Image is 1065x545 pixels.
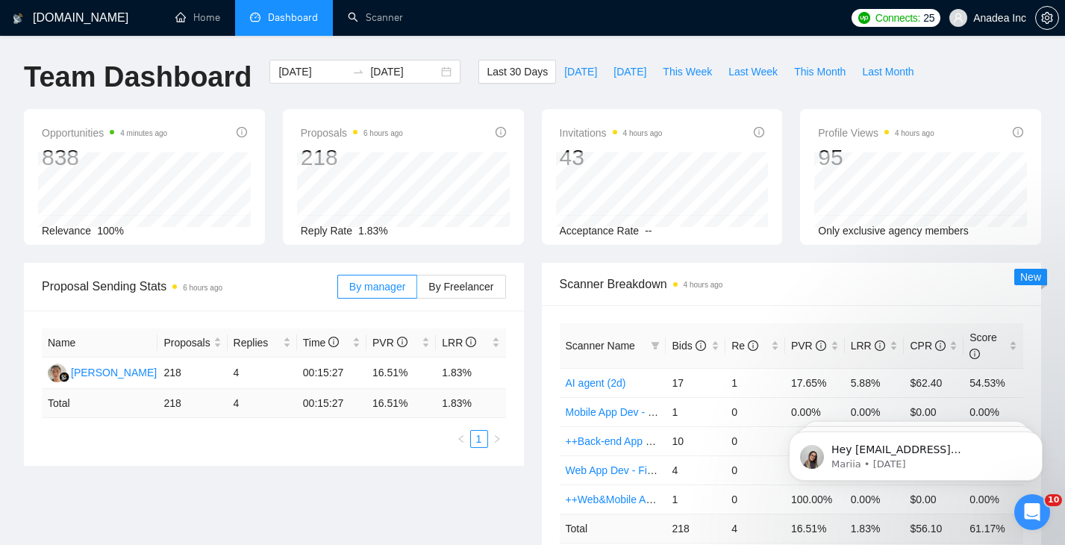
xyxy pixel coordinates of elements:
span: filter [651,341,660,350]
span: info-circle [237,127,247,137]
td: 00:15:27 [297,389,366,418]
span: dashboard [250,12,260,22]
td: 218 [666,514,725,543]
td: 0 [725,485,785,514]
td: 1 [725,368,785,397]
span: right [493,435,502,443]
li: Previous Page [452,430,470,448]
time: 4 minutes ago [120,129,167,137]
time: 4 hours ago [684,281,723,289]
button: setting [1035,6,1059,30]
span: setting [1036,12,1058,24]
td: $0.00 [904,397,964,426]
span: filter [648,334,663,357]
a: AI agent (2d) [566,377,626,389]
time: 4 hours ago [895,129,934,137]
li: Next Page [488,430,506,448]
th: Name [42,328,157,358]
img: JS [48,364,66,382]
span: Proposals [163,334,210,351]
iframe: Intercom live chat [1014,494,1050,530]
span: 10 [1045,494,1062,506]
a: setting [1035,12,1059,24]
span: info-circle [1013,127,1023,137]
td: 17.65% [785,368,845,397]
img: gigradar-bm.png [59,372,69,382]
td: 0.00% [964,397,1023,426]
time: 6 hours ago [183,284,222,292]
span: 100% [97,225,124,237]
span: PVR [372,337,407,349]
td: 16.51% [366,358,436,389]
span: info-circle [748,340,758,351]
span: Profile Views [818,124,934,142]
span: This Month [794,63,846,80]
span: Only exclusive agency members [818,225,969,237]
span: By Freelancer [428,281,493,293]
div: 43 [560,143,663,172]
td: 1.83 % [845,514,905,543]
span: Score [969,331,997,360]
td: 0 [725,397,785,426]
span: left [457,435,466,443]
span: Invitations [560,124,663,142]
td: 4 [228,358,297,389]
span: Acceptance Rate [560,225,640,237]
span: info-circle [696,340,706,351]
td: 1.83 % [436,389,505,418]
th: Proposals [157,328,227,358]
span: Scanner Name [566,340,635,352]
td: 4 [725,514,785,543]
button: This Month [786,60,854,84]
span: info-circle [816,340,826,351]
td: Total [560,514,666,543]
span: New [1020,271,1041,283]
span: LRR [442,337,476,349]
a: ++Web&Mobile App Dev - GENERAL [566,493,739,505]
span: [DATE] [564,63,597,80]
img: upwork-logo.png [858,12,870,24]
span: info-circle [875,340,885,351]
div: 95 [818,143,934,172]
span: Replies [234,334,280,351]
td: 4 [666,455,725,485]
a: searchScanner [348,11,403,24]
span: LRR [851,340,885,352]
span: user [953,13,964,23]
button: [DATE] [556,60,605,84]
time: 4 hours ago [623,129,663,137]
a: JS[PERSON_NAME] [48,366,157,378]
span: info-circle [466,337,476,347]
span: info-circle [397,337,407,347]
td: 10 [666,426,725,455]
td: 1 [666,485,725,514]
td: 00:15:27 [297,358,366,389]
div: 218 [301,143,403,172]
span: to [352,66,364,78]
td: 61.17 % [964,514,1023,543]
span: PVR [791,340,826,352]
span: Proposals [301,124,403,142]
span: Time [303,337,339,349]
span: Last Week [728,63,778,80]
span: Proposal Sending Stats [42,277,337,296]
span: Re [731,340,758,352]
td: $62.40 [904,368,964,397]
th: Replies [228,328,297,358]
span: info-circle [328,337,339,347]
td: 54.53% [964,368,1023,397]
button: [DATE] [605,60,655,84]
td: Total [42,389,157,418]
span: 1.83% [358,225,388,237]
td: 16.51 % [785,514,845,543]
span: info-circle [754,127,764,137]
button: left [452,430,470,448]
h1: Team Dashboard [24,60,252,95]
td: 218 [157,389,227,418]
span: -- [645,225,652,237]
td: 4 [228,389,297,418]
li: 1 [470,430,488,448]
span: Relevance [42,225,91,237]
